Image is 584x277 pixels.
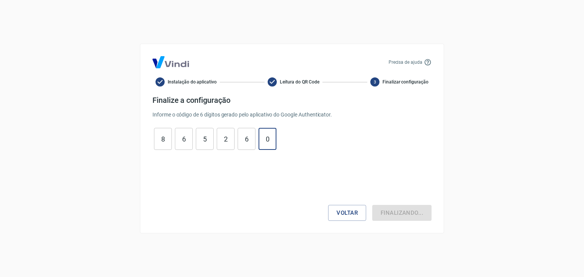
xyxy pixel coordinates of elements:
[168,79,217,85] span: Instalação do aplicativo
[374,80,376,85] text: 3
[152,56,189,68] img: Logo Vind
[152,96,432,105] h4: Finalize a configuração
[328,205,366,221] button: Voltar
[389,59,422,66] p: Precisa de ajuda
[280,79,319,85] span: Leitura do QR Code
[152,111,432,119] p: Informe o código de 6 dígitos gerado pelo aplicativo do Google Authenticator.
[382,79,428,85] span: Finalizar configuração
